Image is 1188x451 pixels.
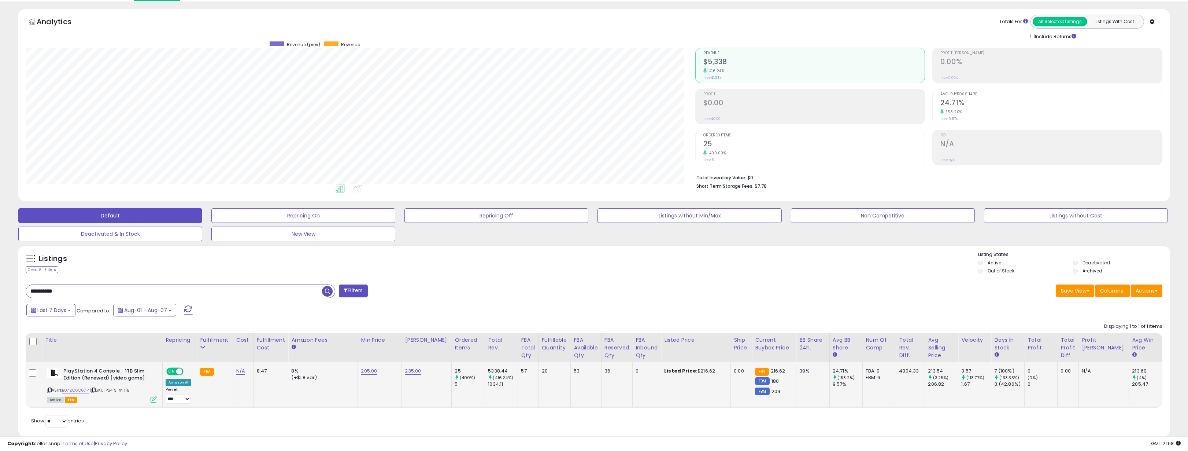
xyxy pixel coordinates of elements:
[1095,285,1130,297] button: Columns
[405,336,448,344] div: [PERSON_NAME]
[994,381,1024,388] div: 3 (42.86%)
[999,375,1019,381] small: (133.33%)
[1028,381,1057,388] div: 0
[47,397,64,403] span: All listings currently available for purchase on Amazon
[703,117,721,121] small: Prev: $0.00
[837,375,855,381] small: (158.2%)
[488,368,518,374] div: 5338.44
[703,133,925,137] span: Ordered Items
[866,336,893,352] div: Num of Comp.
[696,183,754,189] b: Short Term Storage Fees:
[940,158,955,162] small: Prev: N/A
[542,368,565,374] div: 20
[734,368,746,374] div: 0.00
[37,307,66,314] span: Last 7 Days
[361,367,377,375] a: 205.00
[833,336,860,352] div: Avg BB Share
[734,336,749,352] div: Ship Price
[1132,336,1159,352] div: Avg Win Price
[604,336,629,359] div: FBA Reserved Qty
[521,368,533,374] div: 57
[7,440,34,447] strong: Copyright
[166,387,191,404] div: Preset:
[703,99,925,109] h2: $0.00
[994,352,999,358] small: Days In Stock.
[988,268,1014,274] label: Out of Stock
[940,51,1162,55] span: Profit [PERSON_NAME]
[200,336,230,344] div: Fulfillment
[341,41,360,48] span: Revenue
[62,387,89,393] a: B07ZQ6C67P
[1025,32,1085,40] div: Include Returns
[1082,268,1102,274] label: Archived
[664,367,697,374] b: Listed Price:
[37,16,86,29] h5: Analytics
[771,378,779,385] span: 180
[707,150,726,156] small: 400.00%
[755,336,793,352] div: Current Buybox Price
[1132,368,1162,374] div: 213.69
[978,251,1170,258] p: Listing States:
[1028,375,1038,381] small: (0%)
[1033,17,1087,26] button: All Selected Listings
[26,266,58,273] div: Clear All Filters
[31,417,84,424] span: Show: entries
[124,307,167,314] span: Aug-01 - Aug-07
[928,336,955,359] div: Avg Selling Price
[291,374,352,381] div: (+$1.8 var)
[236,367,245,375] a: N/A
[39,254,67,264] h5: Listings
[77,307,110,314] span: Compared to:
[47,368,157,402] div: ASIN:
[636,336,658,359] div: FBA inbound Qty
[771,367,785,374] span: 216.62
[961,336,988,344] div: Velocity
[211,208,395,223] button: Repricing On
[928,381,958,388] div: 206.82
[65,397,77,403] span: FBA
[287,41,320,48] span: Revenue (prev)
[182,368,194,375] span: OFF
[291,336,355,344] div: Amazon Fees
[291,368,352,374] div: 8%
[45,336,159,344] div: Title
[488,381,518,388] div: 1034.11
[933,375,949,381] small: (3.25%)
[928,368,958,374] div: 213.54
[755,368,769,376] small: FBA
[866,374,890,381] div: FBM: 6
[404,208,588,223] button: Repricing Off
[1132,381,1162,388] div: 205.47
[1061,368,1073,374] div: 0.00
[405,367,421,375] a: 235.00
[90,387,129,393] span: | SKU: PS4 Slim 1TB
[940,99,1162,109] h2: 24.71%
[899,336,922,359] div: Total Rev. Diff.
[257,336,285,352] div: Fulfillment Cost
[166,336,194,344] div: Repricing
[1100,287,1123,294] span: Columns
[940,117,958,121] small: Prev: 9.57%
[755,388,769,395] small: FBM
[166,379,191,386] div: Amazon AI
[833,368,863,374] div: 24.71%
[961,381,991,388] div: 1.67
[696,173,1157,181] li: $0
[574,368,596,374] div: 53
[940,58,1162,67] h2: 0.00%
[361,336,399,344] div: Min Price
[1028,368,1057,374] div: 0
[984,208,1168,223] button: Listings without Cost
[636,368,655,374] div: 0
[771,388,780,395] span: 209
[703,158,714,162] small: Prev: 5
[200,368,214,376] small: FBA
[291,344,296,351] small: Amazon Fees.
[940,140,1162,150] h2: N/A
[1061,336,1076,359] div: Total Profit Diff.
[339,285,367,297] button: Filters
[833,381,863,388] div: 9.57%
[994,368,1024,374] div: 7 (100%)
[961,368,991,374] div: 3.57
[1132,352,1136,358] small: Avg Win Price.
